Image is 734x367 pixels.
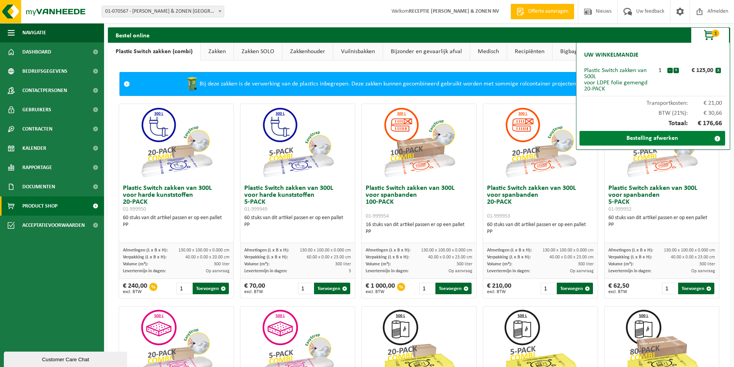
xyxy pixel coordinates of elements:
[201,43,233,60] a: Zakken
[487,269,530,273] span: Levertermijn in dagen:
[366,248,410,253] span: Afmetingen (L x B x H):
[716,68,721,73] button: x
[549,255,594,260] span: 40.00 x 0.00 x 23.00 cm
[22,139,46,158] span: Kalender
[22,216,85,235] span: Acceptatievoorwaarden
[22,177,55,196] span: Documenten
[580,47,642,64] h2: Uw winkelmandje
[234,43,282,60] a: Zakken SOLO
[608,215,715,228] div: 60 stuks van dit artikel passen er op een pallet
[123,221,230,228] div: PP
[22,62,67,81] span: Bedrijfsgegevens
[123,269,166,273] span: Levertermijn in dagen:
[578,262,594,266] span: 300 liter
[699,262,715,266] span: 300 liter
[123,262,148,266] span: Volume (m³):
[314,283,350,294] button: Toevoegen
[664,248,715,253] span: 130.00 x 100.00 x 0.000 cm
[678,283,714,294] button: Toevoegen
[691,269,715,273] span: Op aanvraag
[366,185,472,220] h3: Plastic Switch zakken van 300L voor spanbanden 100-PACK
[22,196,57,216] span: Product Shop
[300,248,351,253] span: 130.00 x 100.00 x 0.000 cm
[487,262,512,266] span: Volume (m³):
[383,43,470,60] a: Bijzonder en gevaarlijk afval
[282,43,333,60] a: Zakkenhouder
[206,269,230,273] span: Op aanvraag
[22,81,67,100] span: Contactpersonen
[487,290,511,294] span: excl. BTW
[244,269,287,273] span: Levertermijn in dagen:
[580,116,726,131] div: Totaal:
[608,262,633,266] span: Volume (m³):
[487,228,594,235] div: PP
[608,221,715,228] div: PP
[259,104,336,181] img: 01-999949
[22,42,51,62] span: Dashboard
[608,248,653,253] span: Afmetingen (L x B x H):
[22,23,46,42] span: Navigatie
[674,68,679,73] button: +
[22,158,52,177] span: Rapportage
[123,206,146,212] span: 01-999950
[123,283,147,294] div: € 240,00
[366,262,391,266] span: Volume (m³):
[580,96,726,106] div: Transportkosten:
[688,120,722,127] span: € 176,66
[349,269,351,273] span: 3
[608,206,632,212] span: 01-999952
[123,215,230,228] div: 60 stuks van dit artikel passen er op een pallet
[366,213,389,219] span: 01-999954
[608,283,629,294] div: € 62,50
[366,221,472,235] div: 16 stuks van dit artikel passen er op een pallet
[102,6,224,17] span: 01-070567 - DANIEL SERU & ZONEN NV - VEURNE
[712,30,719,37] span: 1
[570,269,594,273] span: Op aanvraag
[244,206,267,212] span: 01-999949
[214,262,230,266] span: 300 liter
[108,43,200,60] a: Plastic Switch zakken (combi)
[123,185,230,213] h3: Plastic Switch zakken van 300L voor harde kunststoffen 20-PACK
[681,67,716,74] div: € 125,00
[487,213,510,219] span: 01-999953
[502,104,579,181] img: 01-999953
[691,27,729,43] button: 1
[688,110,722,116] span: € 30,66
[435,283,472,294] button: Toevoegen
[543,248,594,253] span: 130.00 x 100.00 x 0.000 cm
[244,215,351,228] div: 60 stuks van dit artikel passen er op een pallet
[366,283,395,294] div: € 1 000,00
[366,269,408,273] span: Levertermijn in dagen:
[193,283,229,294] button: Toevoegen
[579,131,725,146] a: Bestelling afwerken
[470,43,507,60] a: Medisch
[22,100,51,119] span: Gebruikers
[333,43,383,60] a: Vuilnisbakken
[457,262,472,266] span: 300 liter
[244,255,288,260] span: Verpakking (L x B x H):
[366,228,472,235] div: PP
[134,72,703,96] div: Bij deze zakken is de verwerking van de plastics inbegrepen. Deze zakken kunnen gecombineerd gebr...
[667,68,673,73] button: -
[526,8,570,15] span: Offerte aanvragen
[507,43,552,60] a: Recipiënten
[487,185,594,220] h3: Plastic Switch zakken van 300L voor spanbanden 20-PACK
[108,27,157,42] h2: Bestel online
[178,248,230,253] span: 130.00 x 100.00 x 0.000 cm
[487,255,531,260] span: Verpakking (L x B x H):
[671,255,715,260] span: 40.00 x 0.00 x 23.00 cm
[584,67,653,92] div: Plastic Switch zakken van 500L voor LDPE folie gemengd 20-PACK
[580,106,726,116] div: BTW (21%):
[428,255,472,260] span: 40.00 x 0.00 x 23.00 cm
[553,43,588,60] a: Bigbags
[409,8,499,14] strong: RECEPTIE [PERSON_NAME] & ZONEN NV
[184,76,200,92] img: WB-0240-HPE-GN-50.png
[123,255,166,260] span: Verpakking (L x B x H):
[487,248,532,253] span: Afmetingen (L x B x H):
[608,290,629,294] span: excl. BTW
[138,104,215,181] img: 01-999950
[421,248,472,253] span: 130.00 x 100.00 x 0.000 cm
[335,262,351,266] span: 300 liter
